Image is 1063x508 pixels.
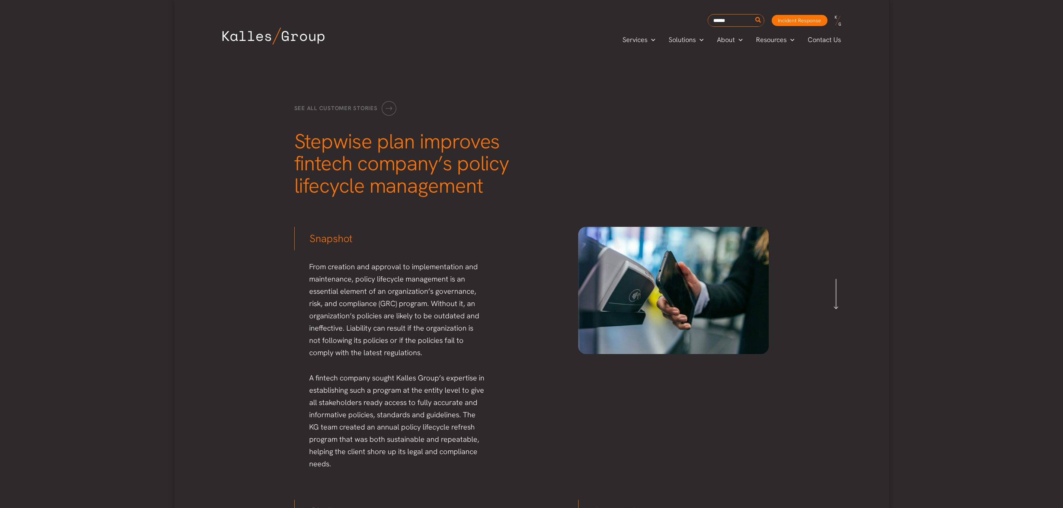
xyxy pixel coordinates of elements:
[294,101,396,116] a: See all customer stories
[222,28,324,45] img: Kalles Group
[756,34,787,45] span: Resources
[616,33,848,46] nav: Primary Site Navigation
[669,34,696,45] span: Solutions
[622,34,647,45] span: Services
[754,15,763,26] button: Search
[787,34,794,45] span: Menu Toggle
[735,34,743,45] span: Menu Toggle
[749,34,801,45] a: ResourcesMenu Toggle
[616,34,662,45] a: ServicesMenu Toggle
[294,128,509,199] span: Stepwise plan improves fintech company’s policy lifecycle management
[801,34,848,45] a: Contact Us
[662,34,710,45] a: SolutionsMenu Toggle
[294,227,485,246] h3: Snapshot
[696,34,704,45] span: Menu Toggle
[309,372,485,470] p: A fintech company sought Kalles Group’s expertise in establishing such a program at the entity le...
[772,15,827,26] a: Incident Response
[578,227,769,354] img: jonas-leupe-0IVop5v4MMU-unsplash
[309,261,485,359] p: From creation and approval to implementation and maintenance, policy lifecycle management is an e...
[647,34,655,45] span: Menu Toggle
[717,34,735,45] span: About
[808,34,841,45] span: Contact Us
[710,34,749,45] a: AboutMenu Toggle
